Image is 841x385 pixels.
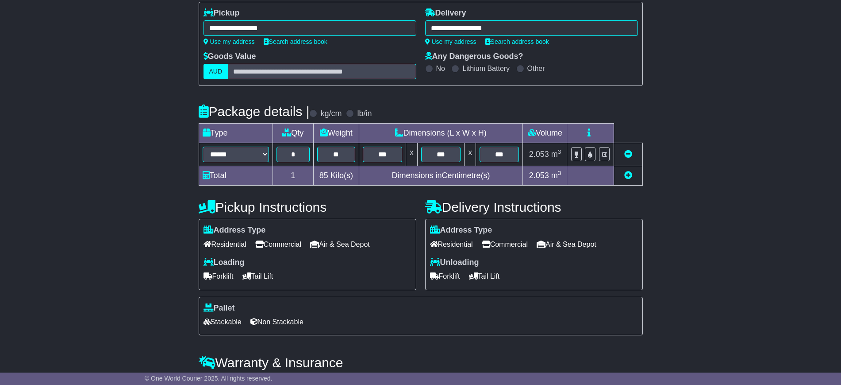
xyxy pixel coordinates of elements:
h4: Pickup Instructions [199,200,416,214]
span: © One World Courier 2025. All rights reserved. [145,375,273,382]
a: Use my address [204,38,255,45]
span: Commercial [482,237,528,251]
label: Address Type [430,226,492,235]
label: Pallet [204,303,235,313]
label: Loading [204,258,245,268]
label: Pickup [204,8,240,18]
td: Weight [314,124,359,143]
span: Commercial [255,237,301,251]
td: Dimensions (L x W x H) [359,124,523,143]
label: AUD [204,64,228,79]
td: Type [199,124,273,143]
label: Delivery [425,8,466,18]
sup: 3 [558,148,561,155]
span: 2.053 [529,171,549,180]
td: Qty [273,124,314,143]
span: Stackable [204,315,242,329]
span: Tail Lift [469,269,500,283]
label: No [436,64,445,73]
label: Address Type [204,226,266,235]
label: Goods Value [204,52,256,62]
a: Remove this item [624,150,632,159]
label: Any Dangerous Goods? [425,52,523,62]
td: Total [199,166,273,186]
td: Kilo(s) [314,166,359,186]
td: x [406,143,417,166]
span: Forklift [430,269,460,283]
span: Non Stackable [250,315,303,329]
label: Other [527,64,545,73]
h4: Package details | [199,104,310,119]
h4: Delivery Instructions [425,200,643,214]
td: 1 [273,166,314,186]
td: Volume [523,124,567,143]
label: kg/cm [320,109,342,119]
span: Residential [204,237,246,251]
span: 2.053 [529,150,549,159]
span: Air & Sea Depot [537,237,596,251]
span: Air & Sea Depot [310,237,370,251]
label: lb/in [357,109,372,119]
span: m [551,171,561,180]
h4: Warranty & Insurance [199,355,643,370]
label: Lithium Battery [462,64,510,73]
a: Use my address [425,38,476,45]
span: Forklift [204,269,234,283]
span: Tail Lift [242,269,273,283]
sup: 3 [558,170,561,176]
label: Unloading [430,258,479,268]
span: Residential [430,237,473,251]
a: Add new item [624,171,632,180]
span: 85 [319,171,328,180]
td: Dimensions in Centimetre(s) [359,166,523,186]
a: Search address book [485,38,549,45]
td: x [465,143,476,166]
span: m [551,150,561,159]
a: Search address book [264,38,327,45]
